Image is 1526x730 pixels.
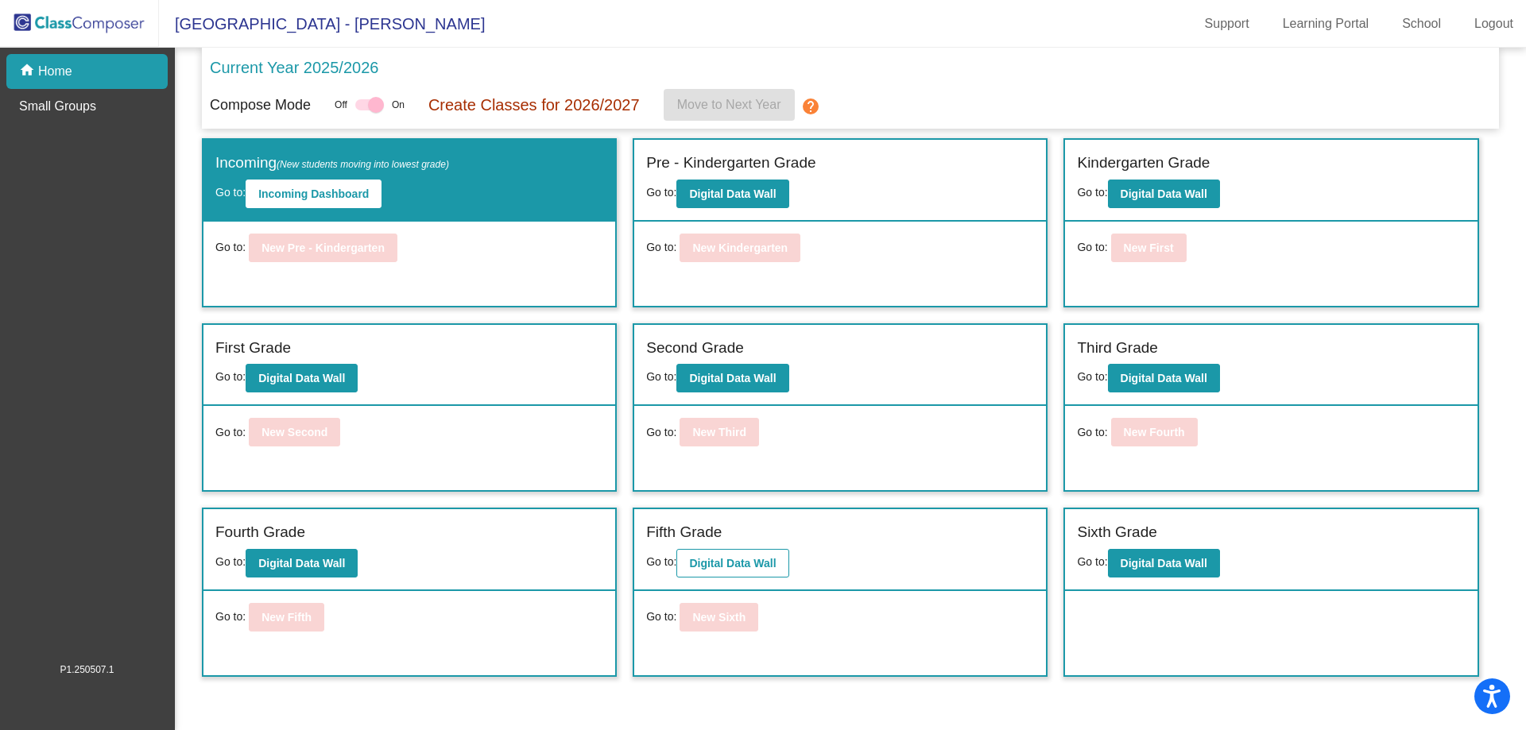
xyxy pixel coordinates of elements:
p: Home [38,62,72,81]
mat-icon: home [19,62,38,81]
b: New Fifth [261,611,312,624]
b: Digital Data Wall [1121,187,1207,200]
b: Digital Data Wall [1121,557,1207,570]
button: Digital Data Wall [676,180,788,208]
button: New Kindergarten [680,234,800,262]
p: Current Year 2025/2026 [210,56,378,79]
b: New Kindergarten [692,241,788,254]
button: New Third [680,418,759,446]
label: Incoming [215,152,449,175]
b: New Second [261,426,327,438]
label: Sixth Grade [1077,521,1156,544]
span: Go to: [215,186,246,199]
b: Digital Data Wall [258,557,345,570]
label: Kindergarten Grade [1077,152,1210,175]
label: Pre - Kindergarten Grade [646,152,815,175]
span: Go to: [215,608,246,625]
button: Incoming Dashboard [246,180,381,208]
a: Learning Portal [1270,11,1382,37]
button: New Fourth [1111,418,1198,446]
span: Go to: [646,239,676,256]
a: Support [1192,11,1262,37]
button: Digital Data Wall [246,364,358,392]
span: Off [335,98,347,112]
span: Go to: [646,608,676,625]
a: School [1389,11,1454,37]
span: Go to: [215,239,246,256]
span: Go to: [1077,239,1107,256]
span: Go to: [1077,186,1107,199]
span: Move to Next Year [677,98,781,111]
p: Small Groups [19,97,96,116]
button: Digital Data Wall [676,364,788,392]
b: Digital Data Wall [258,372,345,384]
span: Go to: [1077,555,1107,568]
span: Go to: [646,555,676,568]
button: New First [1111,234,1187,262]
span: Go to: [646,424,676,441]
b: New Third [692,426,746,438]
span: Go to: [215,555,246,568]
span: Go to: [1077,424,1107,441]
label: Second Grade [646,337,744,360]
button: Digital Data Wall [246,549,358,577]
mat-icon: help [801,97,820,116]
span: (New students moving into lowest grade) [277,159,449,170]
span: Go to: [215,370,246,383]
button: Digital Data Wall [676,549,788,577]
label: Fourth Grade [215,521,305,544]
button: New Sixth [680,603,758,632]
b: New Sixth [692,611,746,624]
label: Third Grade [1077,337,1157,360]
button: Digital Data Wall [1108,549,1220,577]
b: New Fourth [1124,426,1185,438]
button: New Second [249,418,340,446]
label: First Grade [215,337,291,360]
button: Digital Data Wall [1108,180,1220,208]
b: Digital Data Wall [1121,372,1207,384]
b: Incoming Dashboard [258,187,369,200]
span: Go to: [215,424,246,441]
span: [GEOGRAPHIC_DATA] - [PERSON_NAME] [159,11,485,37]
span: Go to: [646,370,676,383]
span: On [392,98,405,112]
b: Digital Data Wall [689,187,776,200]
b: Digital Data Wall [689,557,776,570]
button: New Pre - Kindergarten [249,234,397,262]
span: Go to: [646,186,676,199]
b: New First [1124,241,1174,254]
button: New Fifth [249,603,324,632]
b: New Pre - Kindergarten [261,241,385,254]
p: Compose Mode [210,95,311,116]
button: Move to Next Year [664,89,795,121]
b: Digital Data Wall [689,372,776,384]
span: Go to: [1077,370,1107,383]
label: Fifth Grade [646,521,722,544]
a: Logout [1462,11,1526,37]
button: Digital Data Wall [1108,364,1220,392]
p: Create Classes for 2026/2027 [428,93,640,117]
